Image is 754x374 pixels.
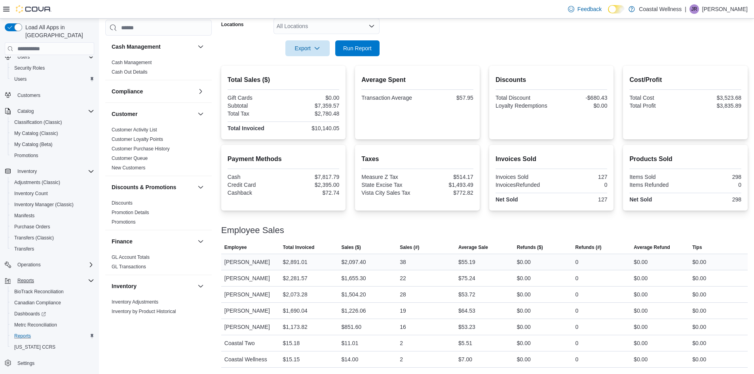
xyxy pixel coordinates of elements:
[285,103,339,109] div: $7,359.57
[8,308,97,319] a: Dashboards
[228,154,340,164] h2: Payment Methods
[16,5,51,13] img: Cova
[629,95,684,101] div: Total Cost
[11,189,94,198] span: Inventory Count
[11,309,94,319] span: Dashboards
[11,63,94,73] span: Security Roles
[11,309,49,319] a: Dashboards
[517,290,531,299] div: $0.00
[517,322,531,332] div: $0.00
[285,182,339,188] div: $2,395.00
[11,129,94,138] span: My Catalog (Classic)
[11,298,94,308] span: Canadian Compliance
[692,244,702,251] span: Tips
[400,338,403,348] div: 2
[400,273,406,283] div: 22
[14,130,58,137] span: My Catalog (Classic)
[458,244,488,251] span: Average Sale
[14,359,38,368] a: Settings
[11,244,94,254] span: Transfers
[8,117,97,128] button: Classification (Classic)
[400,290,406,299] div: 28
[112,146,170,152] span: Customer Purchase History
[112,136,163,142] span: Customer Loyalty Points
[11,74,30,84] a: Users
[458,306,475,315] div: $64.53
[400,322,406,332] div: 16
[14,246,34,252] span: Transfers
[290,40,325,56] span: Export
[228,110,282,117] div: Total Tax
[14,235,54,241] span: Transfers (Classic)
[112,254,150,260] span: GL Account Totals
[400,257,406,267] div: 38
[8,150,97,161] button: Promotions
[11,233,57,243] a: Transfers (Classic)
[341,355,358,364] div: $14.00
[692,338,706,348] div: $0.00
[11,140,56,149] a: My Catalog (Beta)
[458,257,475,267] div: $55.19
[228,190,282,196] div: Cashback
[112,69,148,75] a: Cash Out Details
[11,200,77,209] a: Inventory Manager (Classic)
[419,182,473,188] div: $1,493.49
[221,335,280,351] div: Coastal Two
[11,151,94,160] span: Promotions
[11,287,94,296] span: BioTrack Reconciliation
[692,257,706,267] div: $0.00
[419,190,473,196] div: $772.82
[341,257,366,267] div: $2,097.40
[112,155,148,161] span: Customer Queue
[285,190,339,196] div: $72.74
[575,244,602,251] span: Refunds (#)
[361,154,473,164] h2: Taxes
[112,209,149,216] span: Promotion Details
[361,190,416,196] div: Vista City Sales Tax
[221,351,280,367] div: Coastal Wellness
[112,156,148,161] a: Customer Queue
[553,196,607,203] div: 127
[343,44,372,52] span: Run Report
[14,90,94,100] span: Customers
[112,219,136,225] a: Promotions
[8,210,97,221] button: Manifests
[692,306,706,315] div: $0.00
[11,140,94,149] span: My Catalog (Beta)
[14,201,74,208] span: Inventory Manager (Classic)
[17,277,34,284] span: Reports
[368,23,375,29] button: Open list of options
[458,338,472,348] div: $5.51
[196,42,205,51] button: Cash Management
[285,125,339,131] div: $10,140.05
[196,237,205,246] button: Finance
[14,224,50,230] span: Purchase Orders
[112,43,161,51] h3: Cash Management
[14,152,38,159] span: Promotions
[228,103,282,109] div: Subtotal
[17,168,37,175] span: Inventory
[112,127,157,133] span: Customer Activity List
[517,306,531,315] div: $0.00
[14,276,37,285] button: Reports
[14,358,94,368] span: Settings
[8,221,97,232] button: Purchase Orders
[228,95,282,101] div: Gift Cards
[112,237,194,245] button: Finance
[2,106,97,117] button: Catalog
[112,183,194,191] button: Discounts & Promotions
[11,320,60,330] a: Metrc Reconciliation
[112,87,194,95] button: Compliance
[634,273,648,283] div: $0.00
[687,182,741,188] div: 0
[14,106,37,116] button: Catalog
[14,311,46,317] span: Dashboards
[8,199,97,210] button: Inventory Manager (Classic)
[112,299,158,305] a: Inventory Adjustments
[221,287,280,302] div: [PERSON_NAME]
[553,95,607,101] div: -$680.43
[575,355,579,364] div: 0
[112,200,133,206] a: Discounts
